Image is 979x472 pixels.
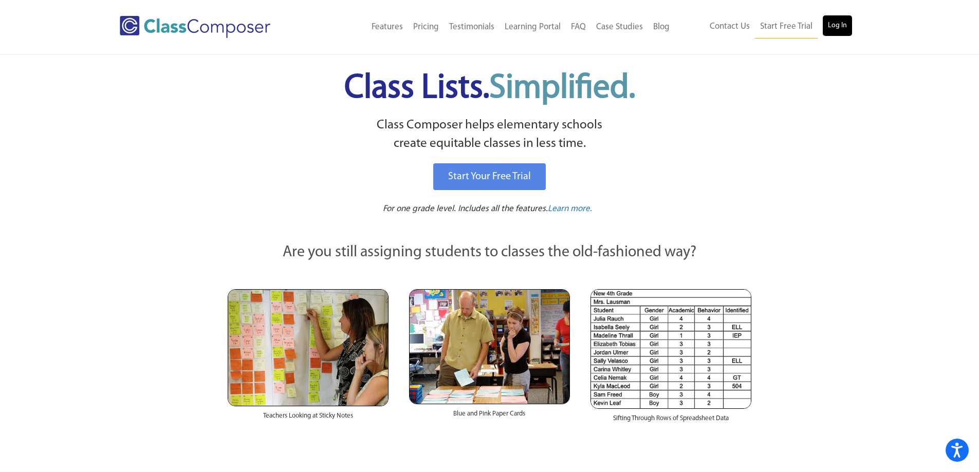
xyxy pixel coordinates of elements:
span: Class Lists. [344,72,635,105]
img: Class Composer [120,16,270,38]
a: Pricing [408,16,444,39]
span: Learn more. [548,204,592,213]
div: Sifting Through Rows of Spreadsheet Data [590,409,751,433]
img: Teachers Looking at Sticky Notes [228,289,389,406]
a: Log In [823,15,852,36]
img: Spreadsheets [590,289,751,409]
nav: Header Menu [312,16,675,39]
a: FAQ [566,16,591,39]
a: Learning Portal [500,16,566,39]
img: Blue and Pink Paper Cards [409,289,570,404]
a: Blog [648,16,675,39]
p: Class Composer helps elementary schools create equitable classes in less time. [226,116,753,154]
div: Blue and Pink Paper Cards [409,404,570,429]
span: Start Your Free Trial [448,172,531,182]
a: Case Studies [591,16,648,39]
nav: Header Menu [675,15,852,39]
a: Start Free Trial [755,15,818,39]
a: Features [366,16,408,39]
a: Contact Us [705,15,755,38]
div: Teachers Looking at Sticky Notes [228,406,389,431]
span: For one grade level. Includes all the features. [383,204,548,213]
a: Start Your Free Trial [433,163,546,190]
a: Learn more. [548,203,592,216]
p: Are you still assigning students to classes the old-fashioned way? [228,241,752,264]
span: Simplified. [489,72,635,105]
a: Testimonials [444,16,500,39]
